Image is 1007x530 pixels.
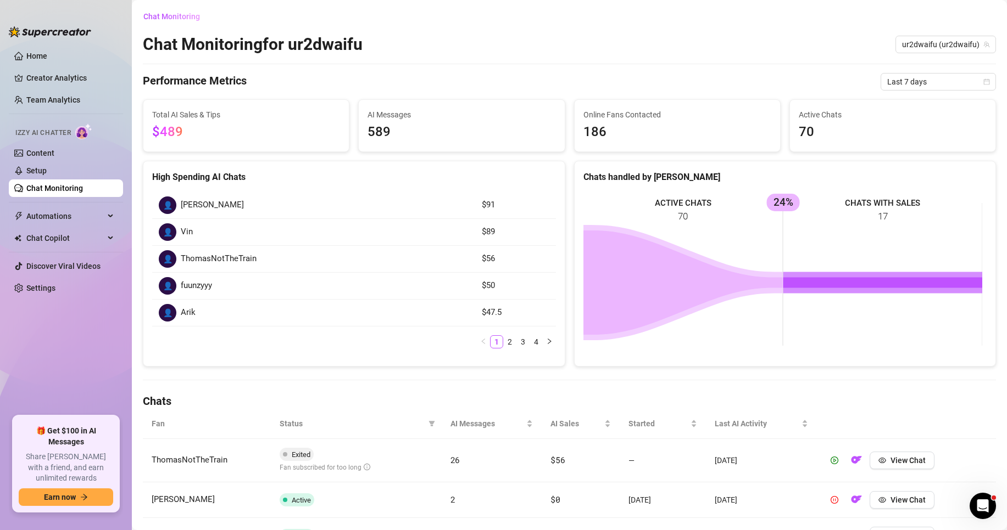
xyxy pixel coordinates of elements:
[542,409,620,439] th: AI Sales
[550,494,560,505] span: $0
[143,409,271,439] th: Fan
[442,409,542,439] th: AI Messages
[848,491,865,509] button: OF
[620,439,706,482] td: —
[152,455,227,465] span: ThomasNotTheTrain
[831,496,838,504] span: pause-circle
[14,234,21,242] img: Chat Copilot
[517,336,529,348] a: 3
[426,415,437,432] span: filter
[181,199,244,212] span: [PERSON_NAME]
[368,122,555,143] span: 589
[450,494,455,505] span: 2
[15,128,71,138] span: Izzy AI Chatter
[706,482,817,518] td: [DATE]
[19,426,113,447] span: 🎁 Get $100 in AI Messages
[26,149,54,157] a: Content
[292,450,310,459] span: Exited
[851,494,862,505] img: OF
[159,277,176,295] div: 👤
[482,199,549,212] article: $91
[878,456,886,464] span: eye
[364,464,370,470] span: info-circle
[26,69,114,87] a: Creator Analytics
[543,335,556,348] button: right
[482,279,549,292] article: $50
[848,498,865,506] a: OF
[181,279,212,292] span: fuunzyyy
[887,74,989,90] span: Last 7 days
[706,439,817,482] td: [DATE]
[530,335,543,348] li: 4
[480,338,487,345] span: left
[583,122,771,143] span: 186
[14,212,23,221] span: thunderbolt
[620,409,706,439] th: Started
[26,229,104,247] span: Chat Copilot
[628,418,688,430] span: Started
[152,170,556,184] div: High Spending AI Chats
[970,493,996,519] iframe: Intercom live chat
[143,73,247,91] h4: Performance Metrics
[891,456,926,465] span: View Chat
[26,95,80,104] a: Team Analytics
[181,252,257,266] span: ThomasNotTheTrain
[159,223,176,241] div: 👤
[152,109,340,121] span: Total AI Sales & Tips
[983,78,990,85] span: calendar
[80,493,88,501] span: arrow-right
[26,284,55,292] a: Settings
[26,262,101,270] a: Discover Viral Videos
[450,418,525,430] span: AI Messages
[983,41,990,48] span: team
[848,452,865,469] button: OF
[870,452,934,469] button: View Chat
[482,306,549,319] article: $47.5
[902,36,989,53] span: ur2dwaifu (ur2dwaifu)
[504,336,516,348] a: 2
[799,109,987,121] span: Active Chats
[19,452,113,484] span: Share [PERSON_NAME] with a friend, and earn unlimited rewards
[546,338,553,345] span: right
[26,166,47,175] a: Setup
[181,306,196,319] span: Arik
[530,336,542,348] a: 4
[143,8,209,25] button: Chat Monitoring
[292,496,311,504] span: Active
[9,26,91,37] img: logo-BBDzfeDw.svg
[516,335,530,348] li: 3
[477,335,490,348] button: left
[368,109,555,121] span: AI Messages
[583,109,771,121] span: Online Fans Contacted
[491,336,503,348] a: 1
[143,12,200,21] span: Chat Monitoring
[870,491,934,509] button: View Chat
[181,225,193,239] span: Vin
[583,170,987,184] div: Chats handled by [PERSON_NAME]
[280,418,424,430] span: Status
[143,34,363,55] h2: Chat Monitoring for ur2dwaifu
[26,207,104,225] span: Automations
[550,418,602,430] span: AI Sales
[44,493,76,501] span: Earn now
[152,124,183,139] span: $489
[878,496,886,504] span: eye
[482,225,549,239] article: $89
[831,456,838,464] span: play-circle
[543,335,556,348] li: Next Page
[75,123,92,139] img: AI Chatter
[143,393,996,409] h4: Chats
[851,454,862,465] img: OF
[152,494,215,504] span: [PERSON_NAME]
[280,464,370,471] span: Fan subscribed for too long
[848,458,865,467] a: OF
[19,488,113,506] button: Earn nowarrow-right
[450,454,460,465] span: 26
[26,184,83,193] a: Chat Monitoring
[482,252,549,266] article: $56
[799,122,987,143] span: 70
[706,409,817,439] th: Last AI Activity
[159,250,176,268] div: 👤
[26,52,47,60] a: Home
[490,335,503,348] li: 1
